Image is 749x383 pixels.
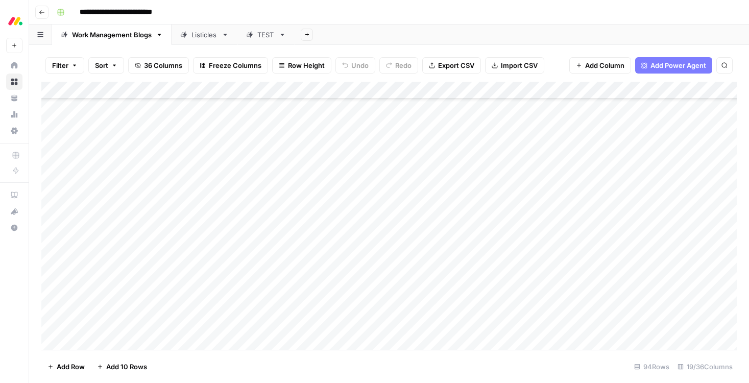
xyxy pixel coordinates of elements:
[630,358,673,375] div: 94 Rows
[95,60,108,70] span: Sort
[6,74,22,90] a: Browse
[172,25,237,45] a: Listicles
[335,57,375,74] button: Undo
[635,57,712,74] button: Add Power Agent
[272,57,331,74] button: Row Height
[288,60,325,70] span: Row Height
[7,204,22,219] div: What's new?
[569,57,631,74] button: Add Column
[6,12,25,30] img: Monday.com Logo
[91,358,153,375] button: Add 10 Rows
[6,106,22,123] a: Usage
[191,30,218,40] div: Listicles
[237,25,295,45] a: TEST
[45,57,84,74] button: Filter
[422,57,481,74] button: Export CSV
[351,60,369,70] span: Undo
[501,60,538,70] span: Import CSV
[6,187,22,203] a: AirOps Academy
[209,60,261,70] span: Freeze Columns
[72,30,152,40] div: Work Management Blogs
[395,60,412,70] span: Redo
[6,123,22,139] a: Settings
[52,60,68,70] span: Filter
[438,60,474,70] span: Export CSV
[6,8,22,34] button: Workspace: Monday.com
[673,358,737,375] div: 19/36 Columns
[6,90,22,106] a: Your Data
[128,57,189,74] button: 36 Columns
[6,220,22,236] button: Help + Support
[485,57,544,74] button: Import CSV
[88,57,124,74] button: Sort
[585,60,624,70] span: Add Column
[41,358,91,375] button: Add Row
[52,25,172,45] a: Work Management Blogs
[144,60,182,70] span: 36 Columns
[193,57,268,74] button: Freeze Columns
[6,203,22,220] button: What's new?
[106,362,147,372] span: Add 10 Rows
[650,60,706,70] span: Add Power Agent
[57,362,85,372] span: Add Row
[257,30,275,40] div: TEST
[379,57,418,74] button: Redo
[6,57,22,74] a: Home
